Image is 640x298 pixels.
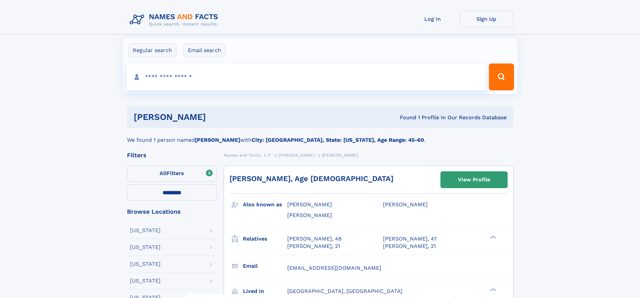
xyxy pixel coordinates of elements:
div: View Profile [458,172,490,187]
a: Log In [406,11,460,27]
h3: Also known as [243,199,287,210]
span: [PERSON_NAME] [279,153,314,158]
a: [PERSON_NAME], 21 [383,243,436,250]
div: ❯ [488,287,497,292]
a: [PERSON_NAME], 48 [287,235,342,243]
b: City: [GEOGRAPHIC_DATA], State: [US_STATE], Age Range: 45-60 [252,137,424,143]
span: [GEOGRAPHIC_DATA], [GEOGRAPHIC_DATA] [287,288,402,294]
span: [PERSON_NAME] [287,201,332,208]
a: [PERSON_NAME], Age [DEMOGRAPHIC_DATA] [229,174,393,183]
span: [EMAIL_ADDRESS][DOMAIN_NAME] [287,265,381,271]
div: [US_STATE] [130,245,161,250]
a: Sign Up [460,11,513,27]
a: [PERSON_NAME], 21 [287,243,340,250]
label: Filters [127,166,217,182]
span: [PERSON_NAME] [287,212,332,218]
span: [PERSON_NAME] [322,153,358,158]
input: search input [126,63,486,90]
button: Search Button [489,63,514,90]
b: [PERSON_NAME] [195,137,240,143]
h3: Lived in [243,286,287,297]
div: We found 1 person named with . [127,128,513,144]
a: View Profile [441,172,507,188]
h3: Relatives [243,233,287,245]
span: All [160,170,167,176]
h3: Email [243,260,287,272]
div: [US_STATE] [130,261,161,267]
div: Filters [127,152,217,158]
label: Email search [183,43,225,57]
span: [PERSON_NAME] [383,201,428,208]
div: [US_STATE] [130,278,161,284]
div: Found 1 Profile In Our Records Database [303,114,507,121]
img: Logo Names and Facts [127,11,224,29]
label: Regular search [128,43,176,57]
h1: [PERSON_NAME] [134,113,303,121]
a: [PERSON_NAME] [279,151,314,159]
div: [US_STATE] [130,228,161,233]
a: Names and Facts [224,151,261,159]
div: ❯ [488,235,497,239]
div: Browse Locations [127,209,217,215]
a: [PERSON_NAME], 47 [383,235,437,243]
a: P [268,151,271,159]
span: P [268,153,271,158]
